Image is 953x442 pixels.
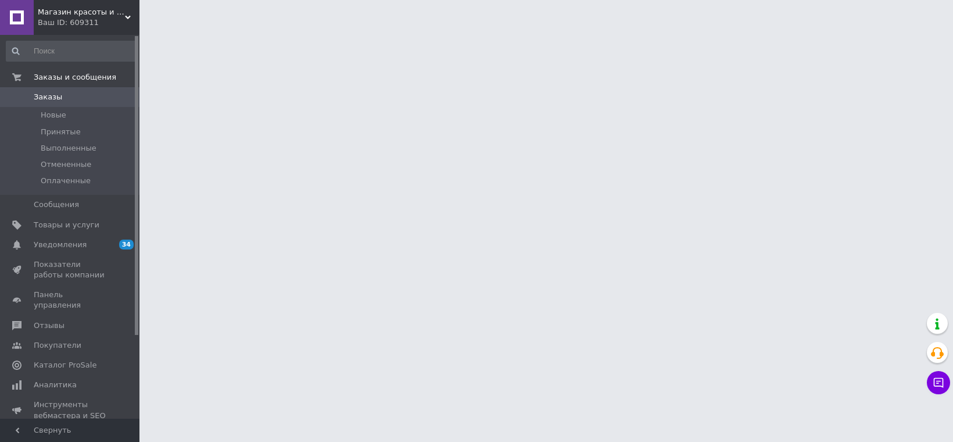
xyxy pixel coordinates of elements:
[34,360,96,370] span: Каталог ProSale
[34,220,99,230] span: Товары и услуги
[34,92,62,102] span: Заказы
[34,72,116,83] span: Заказы и сообщения
[34,259,108,280] span: Показатели работы компании
[38,7,125,17] span: Магазин красоты и удовольствий "Фантастиш"
[34,380,77,390] span: Аналитика
[34,199,79,210] span: Сообщения
[34,240,87,250] span: Уведомления
[34,320,65,331] span: Отзывы
[34,400,108,420] span: Инструменты вебмастера и SEO
[34,340,81,351] span: Покупатели
[41,159,91,170] span: Отмененные
[41,127,81,137] span: Принятые
[34,290,108,311] span: Панель управления
[38,17,139,28] div: Ваш ID: 609311
[41,110,66,120] span: Новые
[41,176,91,186] span: Оплаченные
[119,240,134,249] span: 34
[927,371,950,394] button: Чат с покупателем
[6,41,137,62] input: Поиск
[41,143,96,154] span: Выполненные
